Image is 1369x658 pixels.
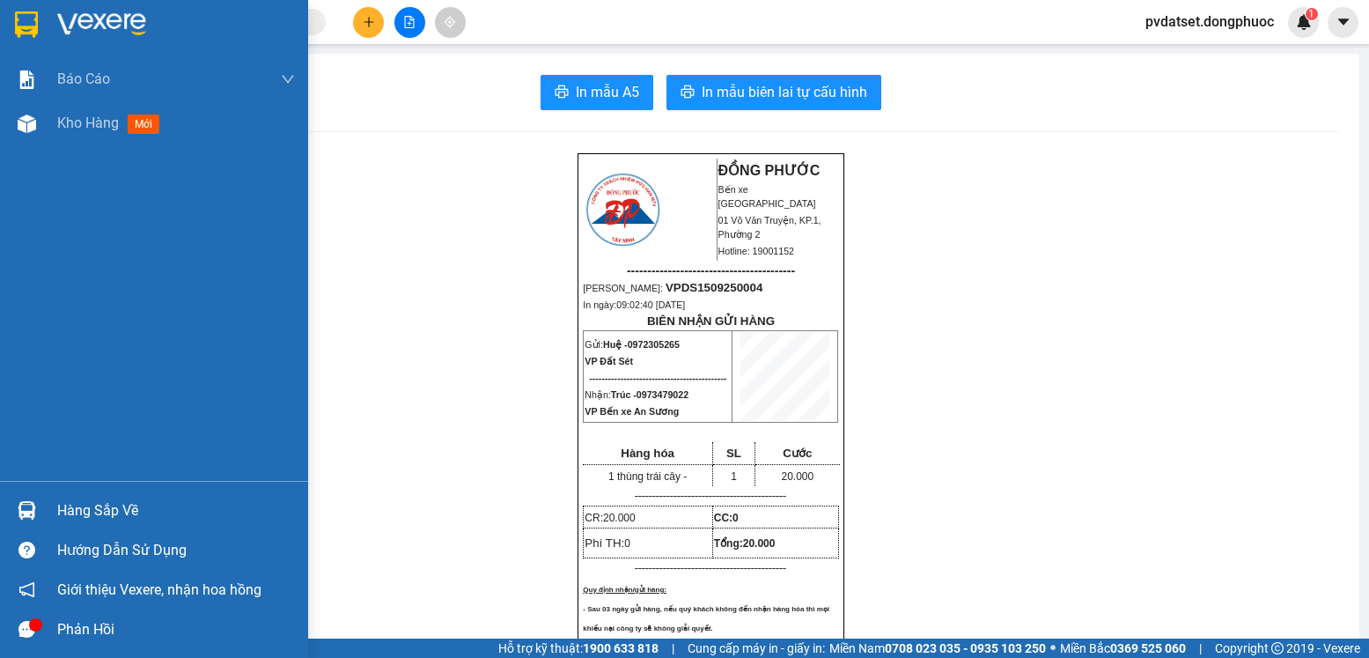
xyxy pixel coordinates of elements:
[57,115,119,131] span: Kho hàng
[585,389,688,400] span: Nhận:
[281,72,295,86] span: down
[57,579,261,601] span: Giới thiệu Vexere, nhận hoa hồng
[585,512,635,524] span: CR:
[5,128,107,138] span: In ngày:
[1308,8,1314,20] span: 1
[583,299,685,310] span: In ngày:
[39,128,107,138] span: 09:02:40 [DATE]
[1336,14,1351,30] span: caret-down
[583,586,666,594] span: Quy định nhận/gửi hàng:
[584,171,662,248] img: logo
[718,246,795,256] span: Hotline: 19001152
[139,10,241,25] strong: ĐỒNG PHƯỚC
[444,16,456,28] span: aim
[128,115,159,134] span: mới
[621,447,674,460] span: Hàng hóa
[57,68,110,90] span: Báo cáo
[583,561,838,575] p: -------------------------------------------
[18,70,36,89] img: solution-icon
[435,7,466,38] button: aim
[608,470,687,483] span: 1 thùng trái cây -
[628,339,680,350] span: 0972305265
[18,621,35,638] span: message
[5,114,185,124] span: [PERSON_NAME]:
[88,112,185,125] span: VPDS1509250004
[585,536,630,550] span: Phí TH:
[18,115,36,133] img: warehouse-icon
[585,406,679,417] span: VP Bến xe An Sương
[57,498,295,524] div: Hàng sắp về
[782,470,814,483] span: 20.000
[1271,642,1284,654] span: copyright
[18,501,36,520] img: warehouse-icon
[681,85,695,101] span: printer
[783,447,812,460] span: Cước
[726,447,741,460] span: SL
[718,215,821,240] span: 01 Võ Văn Truyện, KP.1, Phường 2
[585,356,633,366] span: VP Đất Sét
[583,641,659,655] strong: 1900 633 818
[48,95,216,109] span: -----------------------------------------
[603,339,680,350] span: Huệ -
[1199,639,1202,658] span: |
[627,263,795,277] span: -----------------------------------------
[18,542,35,558] span: question-circle
[743,537,776,550] span: 20.000
[688,639,825,658] span: Cung cấp máy in - giấy in:
[885,641,1046,655] strong: 0708 023 035 - 0935 103 250
[18,581,35,598] span: notification
[616,299,685,310] span: 09:02:40 [DATE]
[603,512,636,524] span: 20.000
[1050,645,1056,652] span: ⚪️
[714,537,776,550] span: Tổng:
[139,53,242,75] span: 01 Võ Văn Truyện, KP.1, Phường 2
[363,16,375,28] span: plus
[403,16,416,28] span: file-add
[714,512,739,524] strong: CC:
[1296,14,1312,30] img: icon-new-feature
[15,11,38,38] img: logo-vxr
[583,605,829,632] span: - Sau 03 ngày gửi hàng, nếu quý khách không đến nhận hàng hóa thì mọi khiếu nại công ty sẽ không ...
[139,78,216,89] span: Hotline: 19001152
[731,470,737,483] span: 1
[666,281,762,294] span: VPDS1509250004
[583,283,762,293] span: [PERSON_NAME]:
[589,373,726,383] span: --------------------------------------------
[139,28,237,50] span: Bến xe [GEOGRAPHIC_DATA]
[1306,8,1318,20] sup: 1
[57,617,295,643] div: Phản hồi
[57,537,295,564] div: Hướng dẫn sử dụng
[1110,641,1186,655] strong: 0369 525 060
[6,11,85,88] img: logo
[541,75,653,110] button: printerIn mẫu A5
[732,512,739,524] span: 0
[353,7,384,38] button: plus
[637,389,688,400] span: 0973479022
[647,314,775,328] strong: BIÊN NHẬN GỬI HÀNG
[718,184,816,209] span: Bến xe [GEOGRAPHIC_DATA]
[702,81,867,103] span: In mẫu biên lai tự cấu hình
[1131,11,1288,33] span: pvdatset.dongphuoc
[394,7,425,38] button: file-add
[611,389,688,400] span: Trúc -
[718,163,821,178] strong: ĐỒNG PHƯỚC
[1328,7,1358,38] button: caret-down
[583,489,838,503] p: -------------------------------------------
[576,81,639,103] span: In mẫu A5
[672,639,674,658] span: |
[555,85,569,101] span: printer
[1060,639,1186,658] span: Miền Bắc
[829,639,1046,658] span: Miền Nam
[666,75,881,110] button: printerIn mẫu biên lai tự cấu hình
[624,537,630,550] span: 0
[498,639,659,658] span: Hỗ trợ kỹ thuật:
[585,339,680,350] span: Gửi:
